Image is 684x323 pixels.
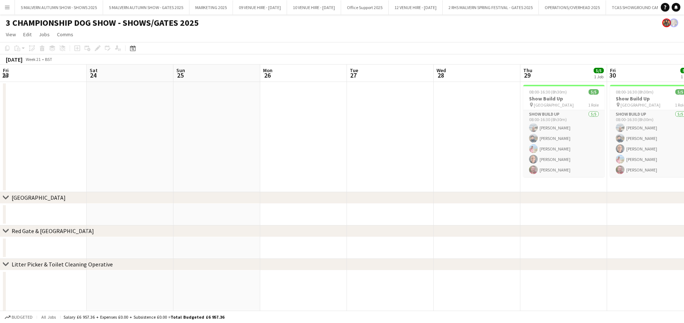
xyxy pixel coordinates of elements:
span: 1 Role [588,102,599,108]
span: Tue [350,67,358,74]
span: 27 [349,71,358,79]
button: Budgeted [4,313,34,321]
span: Fri [610,67,616,74]
a: Comms [54,30,76,39]
span: Comms [57,31,73,38]
button: 09 VENUE HIRE - [DATE] [233,0,287,15]
span: 28 [435,71,446,79]
a: Jobs [36,30,53,39]
h1: 3 CHAMPIONSHIP DOG SHOW - SHOWS/GATES 2025 [6,17,199,28]
span: Sat [90,67,98,74]
div: BST [45,57,52,62]
span: View [6,31,16,38]
button: 10 VENUE HIRE - [DATE] [287,0,341,15]
span: 26 [262,71,273,79]
app-job-card: 08:00-16:30 (8h30m)5/5Show Build Up [GEOGRAPHIC_DATA]1 RoleShow Build Up5/508:00-16:30 (8h30m)[PE... [523,85,605,177]
span: Thu [523,67,532,74]
span: Budgeted [12,315,33,320]
span: Fri [3,67,9,74]
div: [GEOGRAPHIC_DATA] [12,194,66,201]
app-card-role: Show Build Up5/508:00-16:30 (8h30m)[PERSON_NAME][PERSON_NAME][PERSON_NAME][PERSON_NAME][PERSON_NAME] [523,110,605,177]
span: 23 [2,71,9,79]
span: 29 [522,71,532,79]
a: Edit [20,30,34,39]
span: [GEOGRAPHIC_DATA] [534,102,574,108]
div: Salary £6 957.36 + Expenses £0.00 + Subsistence £0.00 = [64,314,224,320]
app-user-avatar: Emily Jauncey [669,18,678,27]
span: Jobs [39,31,50,38]
button: 5 MALVERN AUTUMN SHOW - SHOWS 2025 [15,0,103,15]
span: All jobs [40,314,57,320]
span: Week 21 [24,57,42,62]
span: Total Budgeted £6 957.36 [171,314,224,320]
span: [GEOGRAPHIC_DATA] [620,102,660,108]
h3: Show Build Up [523,95,605,102]
span: 30 [609,71,616,79]
div: Litter Picker & Toilet Cleaning Operative [12,261,113,268]
button: 12 VENUE HIRE - [DATE] [389,0,443,15]
app-user-avatar: Esme Ruff [662,18,671,27]
span: Sun [176,67,185,74]
div: 1 Job [594,74,603,79]
button: OPERATIONS/OVERHEAD 2025 [539,0,606,15]
a: View [3,30,19,39]
button: 2 RHS MALVERN SPRING FESTIVAL - GATES 2025 [443,0,539,15]
button: Office Support 2025 [341,0,389,15]
span: 5/5 [594,68,604,73]
button: MARKETING 2025 [189,0,233,15]
span: 5/5 [589,89,599,95]
span: Edit [23,31,32,38]
span: 24 [89,71,98,79]
span: 25 [175,71,185,79]
div: Red Gate & [GEOGRAPHIC_DATA] [12,227,94,235]
span: Wed [437,67,446,74]
span: 08:00-16:30 (8h30m) [616,89,654,95]
button: 5 MALVERN AUTUMN SHOW - GATES 2025 [103,0,189,15]
div: [DATE] [6,56,22,63]
span: Mon [263,67,273,74]
span: 08:00-16:30 (8h30m) [529,89,567,95]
